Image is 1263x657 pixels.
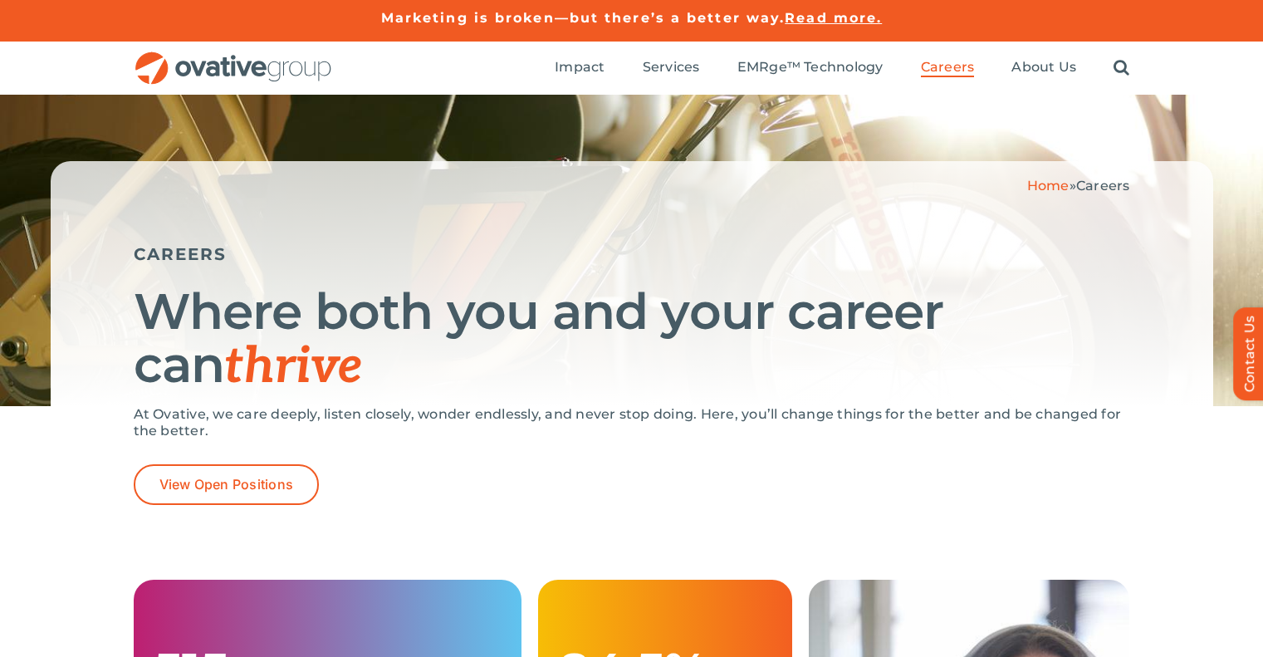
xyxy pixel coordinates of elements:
a: Read more. [785,10,882,26]
span: Careers [921,59,975,76]
a: EMRge™ Technology [737,59,884,77]
a: Services [643,59,700,77]
span: Careers [1076,178,1130,194]
span: Impact [555,59,605,76]
span: » [1027,178,1130,194]
span: thrive [224,337,363,397]
h5: CAREERS [134,244,1130,264]
a: Home [1027,178,1070,194]
h1: Where both you and your career can [134,285,1130,394]
span: Services [643,59,700,76]
span: EMRge™ Technology [737,59,884,76]
a: OG_Full_horizontal_RGB [134,50,333,66]
p: At Ovative, we care deeply, listen closely, wonder endlessly, and never stop doing. Here, you’ll ... [134,406,1130,439]
a: Careers [921,59,975,77]
span: View Open Positions [159,477,294,493]
a: Marketing is broken—but there’s a better way. [381,10,786,26]
a: View Open Positions [134,464,320,505]
a: Impact [555,59,605,77]
span: About Us [1011,59,1076,76]
a: Search [1114,59,1129,77]
nav: Menu [555,42,1129,95]
a: About Us [1011,59,1076,77]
